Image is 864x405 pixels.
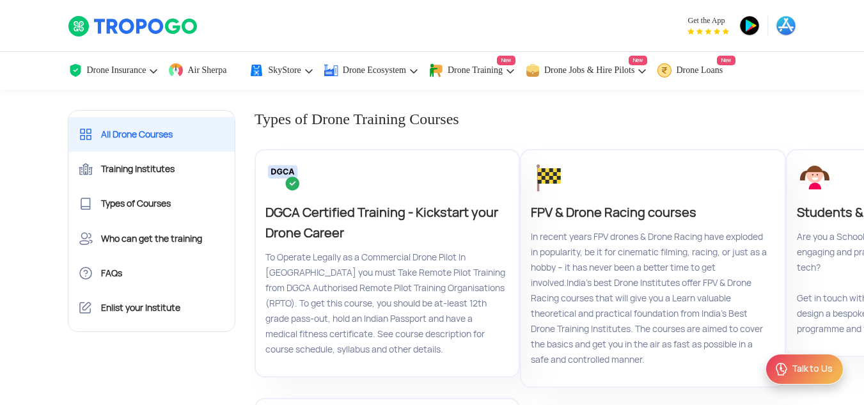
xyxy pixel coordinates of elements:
[531,160,567,196] img: who_can_get_training
[324,52,419,90] a: Drone Ecosystem
[428,52,515,90] a: Drone TrainingNew
[265,250,506,357] p: To Operate Legally as a Commercial Drone Pilot In [GEOGRAPHIC_DATA] you must Take Remote Pilot Tr...
[68,52,159,90] a: Drone Insurance
[497,56,515,65] span: New
[68,221,235,256] a: Who can get the training
[68,117,235,152] a: All Drone Courses
[68,15,199,37] img: TropoGo Logo
[249,52,313,90] a: SkyStore
[687,28,729,35] img: App Raking
[676,65,723,75] span: Drone Loans
[739,15,760,36] img: ic_playstore.png
[68,290,235,325] a: Enlist your Institute
[87,65,146,75] span: Drone Insurance
[68,186,235,221] a: Types of Courses
[448,65,503,75] span: Drone Training
[531,202,771,223] p: FPV & Drone Racing courses
[629,56,647,65] span: New
[168,52,239,90] a: Air Sherpa
[343,65,406,75] span: Drone Ecosystem
[525,52,648,90] a: Drone Jobs & Hire PilotsNew
[776,15,796,36] img: ic_appstore.png
[68,152,235,186] a: Training Institutes
[717,56,735,65] span: New
[68,256,235,290] a: FAQs
[792,363,833,376] div: Talk to Us
[544,65,635,75] span: Drone Jobs & Hire Pilots
[255,110,797,129] h1: Types of Drone Training Courses
[797,160,833,196] img: who_can_get_training
[268,65,301,75] span: SkyStore
[774,361,789,377] img: ic_Support.svg
[531,229,771,367] p: In recent years FPV drones & Drone Racing have exploded in popularity, be it for cinematic filmin...
[265,202,506,243] p: DGCA Certified Training - Kickstart your Drone Career
[187,65,226,75] span: Air Sherpa
[265,160,301,196] img: who_can_get_training
[687,15,729,26] span: Get the App
[657,52,735,90] a: Drone LoansNew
